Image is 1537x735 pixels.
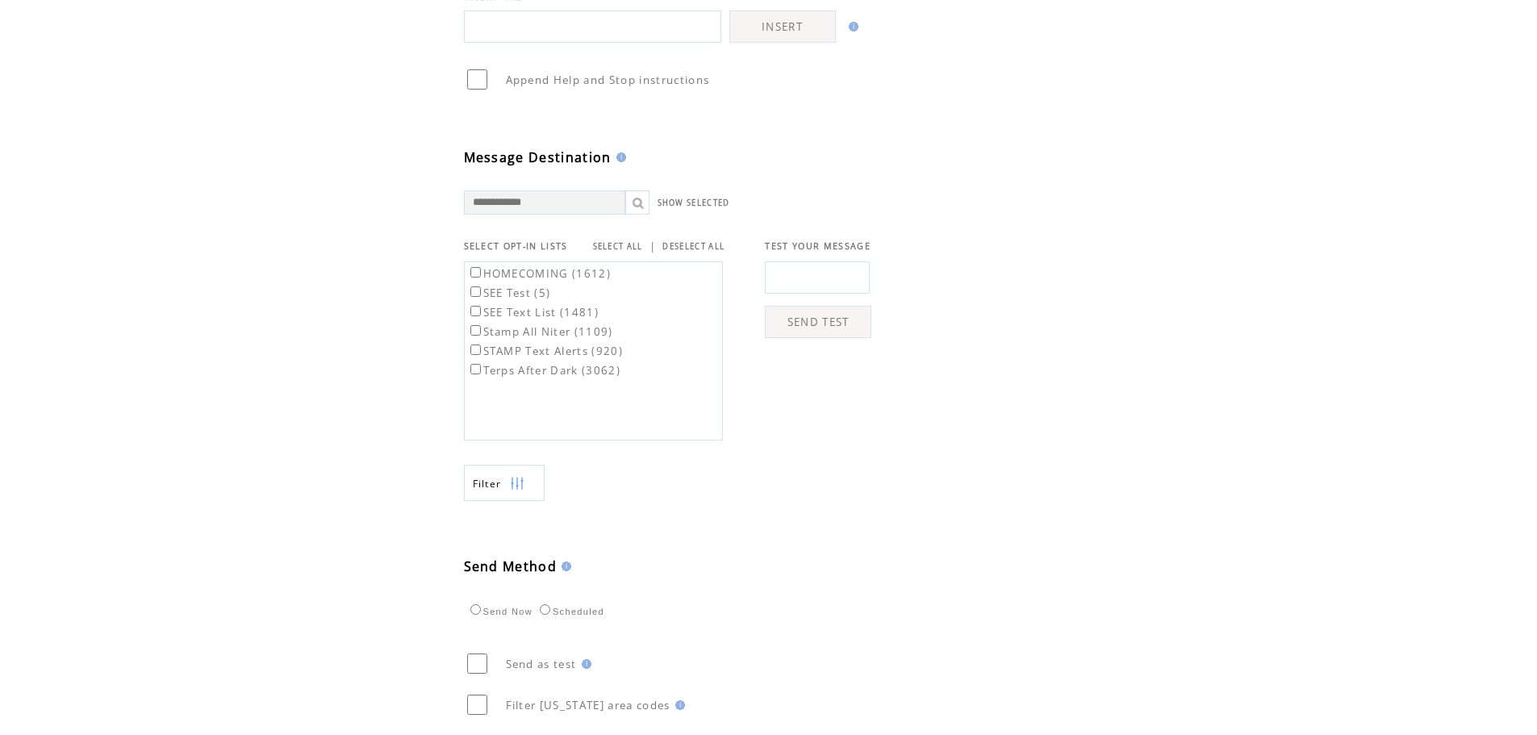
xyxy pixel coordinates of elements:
[649,239,656,253] span: |
[473,477,502,491] span: Show filters
[540,604,550,615] input: Scheduled
[467,266,612,281] label: HOMECOMING (1612)
[729,10,836,43] a: INSERT
[765,306,871,338] a: SEND TEST
[464,465,545,501] a: Filter
[765,240,871,252] span: TEST YOUR MESSAGE
[467,344,624,358] label: STAMP Text Alerts (920)
[506,73,710,87] span: Append Help and Stop instructions
[593,241,643,252] a: SELECT ALL
[467,324,613,339] label: Stamp All Niter (1109)
[470,306,481,316] input: SEE Text List (1481)
[844,22,858,31] img: help.gif
[577,659,591,669] img: help.gif
[470,345,481,355] input: STAMP Text Alerts (920)
[466,607,533,616] label: Send Now
[467,305,599,319] label: SEE Text List (1481)
[506,698,670,712] span: Filter [US_STATE] area codes
[510,466,524,502] img: filters.png
[670,700,685,710] img: help.gif
[464,148,612,166] span: Message Destination
[612,152,626,162] img: help.gif
[470,267,481,278] input: HOMECOMING (1612)
[467,363,621,378] label: Terps After Dark (3062)
[536,607,604,616] label: Scheduled
[557,562,571,571] img: help.gif
[470,364,481,374] input: Terps After Dark (3062)
[658,198,730,208] a: SHOW SELECTED
[467,286,551,300] label: SEE Test (5)
[464,240,568,252] span: SELECT OPT-IN LISTS
[470,286,481,297] input: SEE Test (5)
[464,558,558,575] span: Send Method
[506,657,577,671] span: Send as test
[470,325,481,336] input: Stamp All Niter (1109)
[470,604,481,615] input: Send Now
[662,241,725,252] a: DESELECT ALL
